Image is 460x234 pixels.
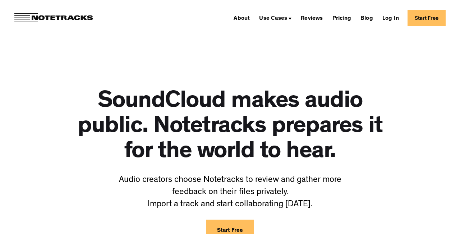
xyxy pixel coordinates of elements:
[231,12,253,24] a: About
[408,10,446,26] a: Start Free
[379,12,402,24] a: Log In
[256,12,294,24] div: Use Cases
[298,12,326,24] a: Reviews
[113,174,347,211] p: Audio creators choose Notetracks to review and gather more feedback on their files privately. Imp...
[259,16,287,22] div: Use Cases
[330,12,354,24] a: Pricing
[358,12,376,24] a: Blog
[77,90,383,165] h1: SoundCloud makes audio public. Notetracks prepares it for the world to hear.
